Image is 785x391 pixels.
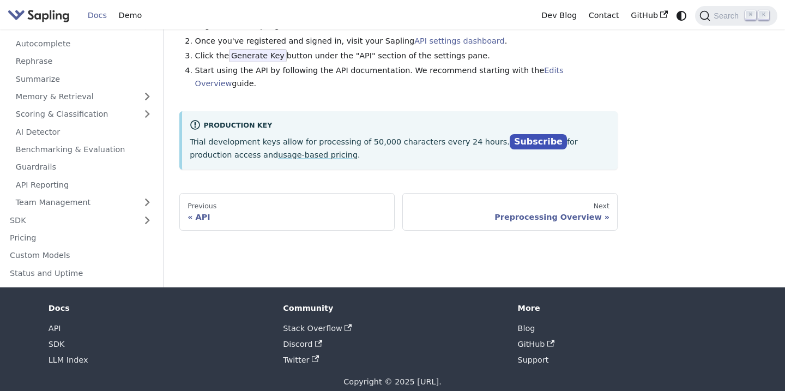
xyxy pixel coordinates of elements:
[4,265,158,281] a: Status and Uptime
[8,8,74,23] a: Sapling.ai
[190,119,610,133] div: Production Key
[674,8,690,23] button: Switch between dark and light mode (currently system mode)
[745,10,756,20] kbd: ⌘
[10,53,158,69] a: Rephrase
[49,356,88,364] a: LLM Index
[402,193,618,230] a: NextPreprocessing Overview
[10,177,158,193] a: API Reporting
[4,230,158,246] a: Pricing
[82,7,113,24] a: Docs
[283,356,319,364] a: Twitter
[179,193,618,230] nav: Docs pages
[8,8,70,23] img: Sapling.ai
[10,106,158,122] a: Scoring & Classification
[510,134,567,150] a: Subscribe
[190,135,610,162] p: Trial development keys allow for processing of 50,000 characters every 24 hours. for production a...
[10,124,158,140] a: AI Detector
[10,89,158,105] a: Memory & Retrieval
[278,151,358,159] a: usage-based pricing
[10,195,158,210] a: Team Management
[4,248,158,263] a: Custom Models
[136,212,158,228] button: Expand sidebar category 'SDK'
[518,303,737,313] div: More
[583,7,625,24] a: Contact
[283,324,352,333] a: Stack Overflow
[625,7,673,24] a: GitHub
[695,6,777,26] button: Search (Command+K)
[229,49,287,62] span: Generate Key
[49,324,61,333] a: API
[49,340,65,348] a: SDK
[710,11,745,20] span: Search
[113,7,148,24] a: Demo
[4,283,158,299] a: Rate Limits
[283,303,502,313] div: Community
[535,7,582,24] a: Dev Blog
[411,202,609,210] div: Next
[4,212,136,228] a: SDK
[188,202,386,210] div: Previous
[283,340,322,348] a: Discord
[10,159,158,175] a: Guardrails
[188,212,386,222] div: API
[195,35,618,48] li: Once you've registered and signed in, visit your Sapling .
[518,340,555,348] a: GitHub
[10,71,158,87] a: Summarize
[49,303,268,313] div: Docs
[10,142,158,158] a: Benchmarking & Evaluation
[195,64,618,91] li: Start using the API by following the API documentation. We recommend starting with the guide.
[414,37,504,45] a: API settings dashboard
[758,10,769,20] kbd: K
[49,376,736,389] div: Copyright © 2025 [URL].
[10,35,158,51] a: Autocomplete
[518,324,535,333] a: Blog
[195,50,618,63] li: Click the button under the "API" section of the settings pane.
[179,193,395,230] a: PreviousAPI
[411,212,609,222] div: Preprocessing Overview
[518,356,549,364] a: Support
